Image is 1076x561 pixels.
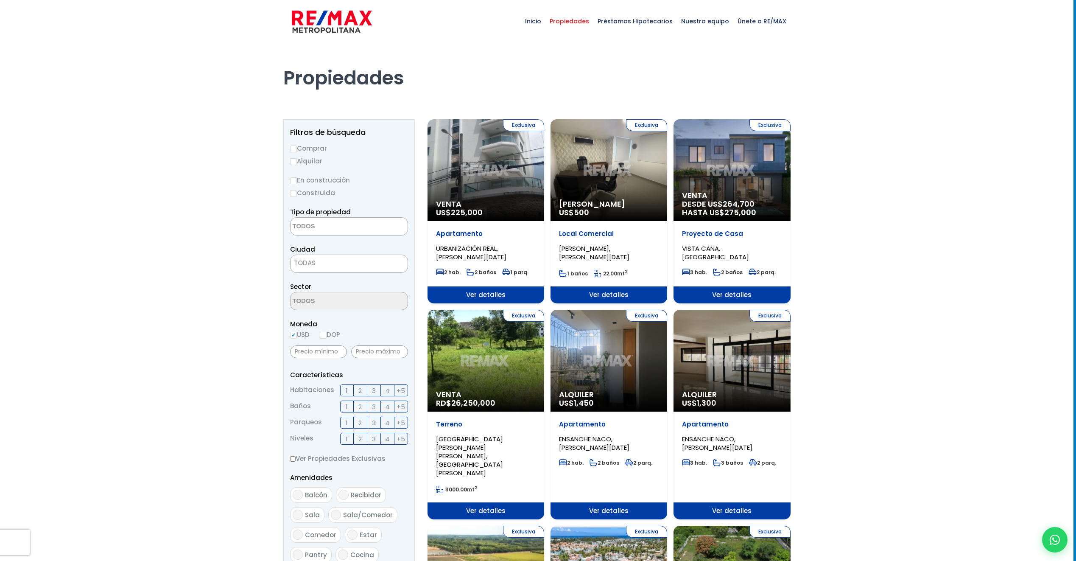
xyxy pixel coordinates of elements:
span: 1,300 [697,398,716,408]
span: TODAS [291,257,408,269]
input: En construcción [290,177,297,184]
p: Características [290,370,408,380]
input: Ver Propiedades Exclusivas [290,456,296,462]
sup: 2 [475,485,478,491]
span: 3 [372,401,376,412]
input: Sala [293,510,303,520]
span: 2 baños [713,269,743,276]
span: 1 parq. [502,269,528,276]
span: Propiedades [545,8,593,34]
img: remax-metropolitana-logo [292,9,372,34]
p: Local Comercial [559,230,659,238]
span: +5 [397,418,405,428]
label: Ver Propiedades Exclusivas [290,453,408,464]
span: Exclusiva [503,526,544,538]
span: URBANIZACIÓN REAL, [PERSON_NAME][DATE] [436,244,506,261]
sup: 2 [625,269,628,275]
span: 2 hab. [559,459,584,466]
span: 3 [372,385,376,396]
span: 1 baños [559,270,588,277]
textarea: Search [291,218,373,236]
span: 3 hab. [682,459,707,466]
span: Ver detalles [428,502,544,519]
span: Exclusiva [749,310,791,322]
span: mt [436,486,478,493]
span: Venta [436,200,536,208]
span: Exclusiva [626,310,667,322]
span: Ver detalles [674,286,790,303]
span: [PERSON_NAME] [559,200,659,208]
span: Préstamos Hipotecarios [593,8,677,34]
span: Únete a RE/MAX [733,8,791,34]
span: Habitaciones [290,384,334,396]
span: US$ [436,207,483,218]
input: Balcón [293,490,303,500]
span: 3 hab. [682,269,707,276]
span: Exclusiva [749,526,791,538]
span: Tipo de propiedad [290,208,351,216]
span: ENSANCHE NACO, [PERSON_NAME][DATE] [559,435,629,452]
a: Exclusiva Venta US$225,000 Apartamento URBANIZACIÓN REAL, [PERSON_NAME][DATE] 2 hab. 2 baños 1 pa... [428,119,544,303]
span: 1 [346,434,348,444]
span: Alquiler [682,390,782,399]
span: Ver detalles [551,286,667,303]
span: Exclusiva [626,119,667,131]
span: 4 [385,418,389,428]
span: 3 [372,434,376,444]
span: 2 [358,434,362,444]
span: 4 [385,385,389,396]
label: Construida [290,188,408,198]
span: Ver detalles [551,502,667,519]
span: 2 baños [467,269,496,276]
span: Moneda [290,319,408,329]
p: Proyecto de Casa [682,230,782,238]
span: HASTA US$ [682,208,782,217]
span: Estar [360,530,377,539]
a: Exclusiva Alquiler US$1,300 Apartamento ENSANCHE NACO, [PERSON_NAME][DATE] 3 hab. 3 baños 2 parq.... [674,310,790,519]
span: Alquiler [559,390,659,399]
input: Pantry [293,550,303,560]
p: Amenidades [290,472,408,483]
span: Ver detalles [674,502,790,519]
span: TODAS [294,258,316,267]
input: Comprar [290,146,297,152]
span: US$ [682,398,716,408]
span: 264,700 [723,199,755,209]
input: USD [290,332,297,339]
span: 2 [358,385,362,396]
span: [GEOGRAPHIC_DATA][PERSON_NAME][PERSON_NAME], [GEOGRAPHIC_DATA][PERSON_NAME] [436,435,503,477]
span: +5 [397,401,405,412]
a: Exclusiva Venta DESDE US$264,700 HASTA US$275,000 Proyecto de Casa VISTA CANA, [GEOGRAPHIC_DATA] ... [674,119,790,303]
label: En construcción [290,175,408,185]
span: 2 [358,418,362,428]
h2: Filtros de búsqueda [290,128,408,137]
span: Venta [682,191,782,200]
span: 2 parq. [749,459,776,466]
span: Comedor [305,530,336,539]
span: 4 [385,434,389,444]
span: VISTA CANA, [GEOGRAPHIC_DATA] [682,244,749,261]
p: Terreno [436,420,536,429]
input: Estar [347,530,358,540]
a: Exclusiva [PERSON_NAME] US$500 Local Comercial [PERSON_NAME], [PERSON_NAME][DATE] 1 baños 22.00mt... [551,119,667,303]
span: Niveles [290,433,313,445]
span: RD$ [436,398,495,408]
span: Exclusiva [626,526,667,538]
span: 2 hab. [436,269,461,276]
span: Ciudad [290,245,315,254]
span: 26,250,000 [451,398,495,408]
span: 22.00 [603,270,617,277]
span: 1,450 [574,398,594,408]
span: 1 [346,385,348,396]
label: Comprar [290,143,408,154]
span: 4 [385,401,389,412]
input: Construida [290,190,297,197]
span: Baños [290,401,311,412]
a: Exclusiva Venta RD$26,250,000 Terreno [GEOGRAPHIC_DATA][PERSON_NAME][PERSON_NAME], [GEOGRAPHIC_DA... [428,310,544,519]
input: Cocina [338,550,348,560]
input: DOP [320,332,327,339]
input: Sala/Comedor [331,510,341,520]
span: [PERSON_NAME], [PERSON_NAME][DATE] [559,244,629,261]
a: Exclusiva Alquiler US$1,450 Apartamento ENSANCHE NACO, [PERSON_NAME][DATE] 2 hab. 2 baños 2 parq.... [551,310,667,519]
p: Apartamento [682,420,782,429]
